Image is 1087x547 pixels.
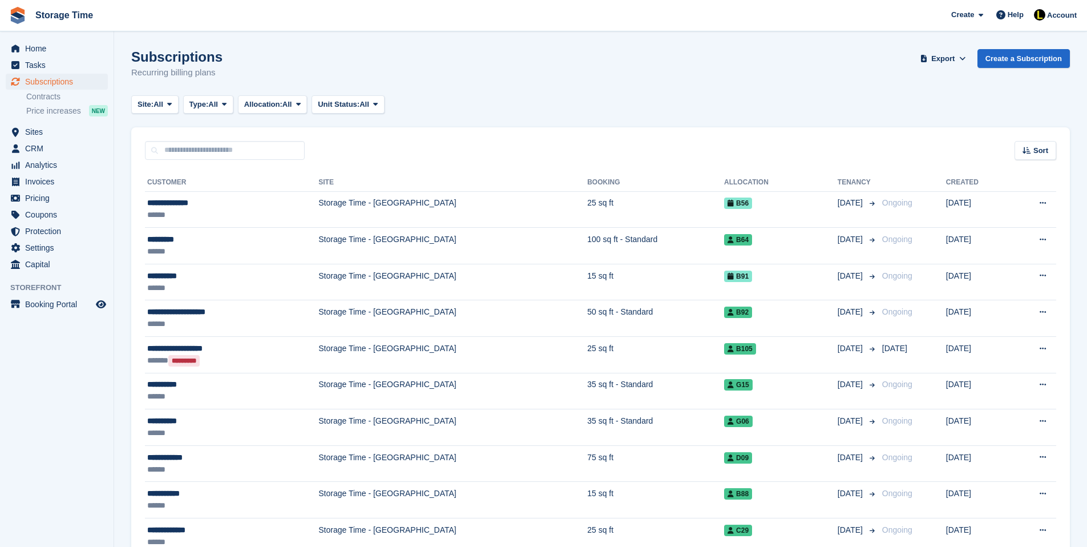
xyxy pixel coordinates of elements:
td: [DATE] [946,482,1009,518]
th: Tenancy [838,174,878,192]
span: All [208,99,218,110]
span: B105 [724,343,756,355]
td: [DATE] [946,337,1009,373]
span: Allocation: [244,99,282,110]
span: Protection [25,223,94,239]
td: [DATE] [946,228,1009,264]
button: Unit Status: All [312,95,384,114]
span: Price increases [26,106,81,116]
img: stora-icon-8386f47178a22dfd0bd8f6a31ec36ba5ce8667c1dd55bd0f319d3a0aa187defe.svg [9,7,26,24]
td: 35 sq ft - Standard [587,409,724,446]
span: [DATE] [838,379,865,391]
a: Storage Time [31,6,98,25]
span: [DATE] [838,197,865,209]
a: menu [6,124,108,140]
span: Unit Status: [318,99,359,110]
span: B56 [724,198,752,209]
td: Storage Time - [GEOGRAPHIC_DATA] [318,191,587,228]
span: [DATE] [838,524,865,536]
span: Home [25,41,94,57]
td: 75 sq ft [587,445,724,482]
span: Tasks [25,57,94,73]
button: Allocation: All [238,95,308,114]
a: menu [6,207,108,223]
td: Storage Time - [GEOGRAPHIC_DATA] [318,300,587,337]
span: Invoices [25,174,94,190]
td: [DATE] [946,191,1009,228]
span: [DATE] [838,343,865,355]
a: menu [6,41,108,57]
a: menu [6,256,108,272]
td: [DATE] [946,373,1009,409]
span: Ongoing [882,416,912,425]
td: [DATE] [946,409,1009,446]
a: menu [6,157,108,173]
td: 50 sq ft - Standard [587,300,724,337]
span: Pricing [25,190,94,206]
span: Capital [25,256,94,272]
span: [DATE] [838,415,865,427]
span: Storefront [10,282,114,293]
td: 35 sq ft - Standard [587,373,724,409]
span: Ongoing [882,271,912,280]
p: Recurring billing plans [131,66,223,79]
a: menu [6,190,108,206]
span: Sites [25,124,94,140]
a: menu [6,174,108,190]
span: G06 [724,416,753,427]
span: Export [931,53,955,65]
span: Ongoing [882,307,912,316]
td: 15 sq ft [587,264,724,300]
a: Create a Subscription [977,49,1070,68]
span: [DATE] [882,344,907,353]
a: Contracts [26,91,108,102]
span: Create [951,9,974,21]
th: Customer [145,174,318,192]
td: Storage Time - [GEOGRAPHIC_DATA] [318,264,587,300]
span: B64 [724,234,752,246]
button: Export [918,49,968,68]
span: Subscriptions [25,74,94,90]
h1: Subscriptions [131,49,223,65]
span: Help [1008,9,1024,21]
span: Booking Portal [25,296,94,312]
span: [DATE] [838,270,865,282]
span: [DATE] [838,488,865,500]
span: All [359,99,369,110]
td: Storage Time - [GEOGRAPHIC_DATA] [318,337,587,373]
td: [DATE] [946,445,1009,482]
td: 100 sq ft - Standard [587,228,724,264]
span: Account [1047,10,1077,21]
a: menu [6,57,108,73]
td: Storage Time - [GEOGRAPHIC_DATA] [318,228,587,264]
td: Storage Time - [GEOGRAPHIC_DATA] [318,373,587,409]
td: [DATE] [946,264,1009,300]
span: B88 [724,488,752,500]
span: G15 [724,379,753,391]
span: CRM [25,140,94,156]
span: C29 [724,525,752,536]
td: Storage Time - [GEOGRAPHIC_DATA] [318,409,587,446]
span: Settings [25,240,94,256]
button: Type: All [183,95,233,114]
span: All [153,99,163,110]
span: [DATE] [838,306,865,318]
a: Price increases NEW [26,104,108,117]
a: menu [6,74,108,90]
span: Analytics [25,157,94,173]
td: 15 sq ft [587,482,724,518]
td: 25 sq ft [587,337,724,373]
span: Ongoing [882,525,912,534]
span: Sort [1033,145,1048,156]
th: Site [318,174,587,192]
span: Type: [189,99,209,110]
a: menu [6,140,108,156]
td: [DATE] [946,300,1009,337]
div: NEW [89,105,108,116]
span: Ongoing [882,453,912,462]
td: Storage Time - [GEOGRAPHIC_DATA] [318,445,587,482]
th: Allocation [724,174,838,192]
span: [DATE] [838,452,865,464]
button: Site: All [131,95,179,114]
td: Storage Time - [GEOGRAPHIC_DATA] [318,482,587,518]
